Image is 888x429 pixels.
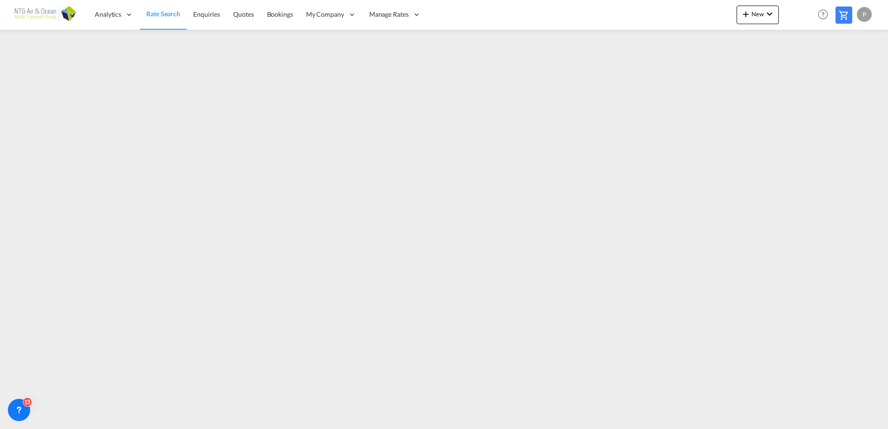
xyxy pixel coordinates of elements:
span: Rate Search [146,10,180,18]
span: New [740,10,775,18]
span: Enquiries [193,10,220,18]
md-icon: icon-chevron-down [764,8,775,19]
button: icon-plus 400-fgNewicon-chevron-down [737,6,779,24]
span: Quotes [233,10,254,18]
div: P [857,7,872,22]
span: Manage Rates [369,10,409,19]
span: Analytics [95,10,121,19]
span: Bookings [267,10,293,18]
span: Help [815,6,831,22]
md-icon: icon-plus 400-fg [740,8,751,19]
div: Help [815,6,836,23]
span: My Company [306,10,344,19]
img: af31b1c0b01f11ecbc353f8e72265e29.png [14,4,77,25]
